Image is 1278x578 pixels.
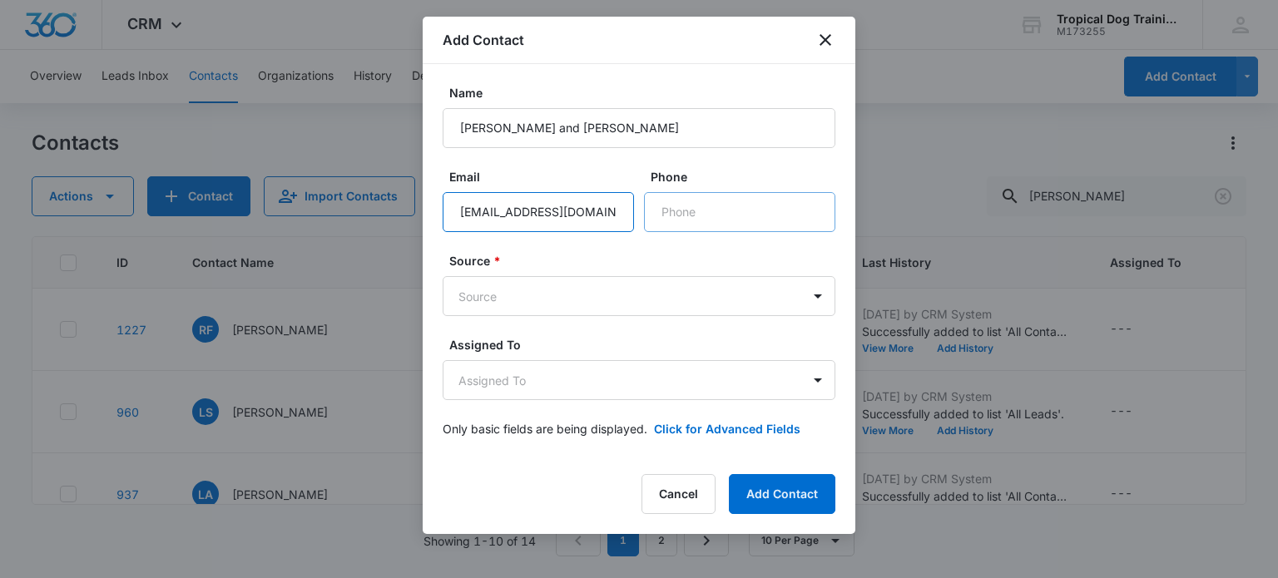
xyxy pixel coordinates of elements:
[449,336,842,353] label: Assigned To
[449,84,842,101] label: Name
[644,192,835,232] input: Phone
[443,108,835,148] input: Name
[449,168,641,185] label: Email
[443,420,647,437] p: Only basic fields are being displayed.
[449,252,842,269] label: Source
[641,474,716,514] button: Cancel
[443,30,524,50] h1: Add Contact
[654,420,800,437] button: Click for Advanced Fields
[729,474,835,514] button: Add Contact
[651,168,842,185] label: Phone
[815,30,835,50] button: close
[443,192,634,232] input: Email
